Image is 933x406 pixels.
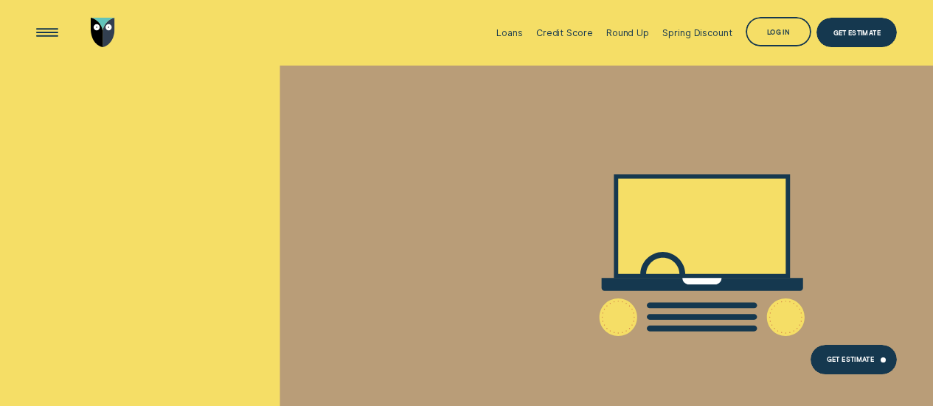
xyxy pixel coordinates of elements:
div: Round Up [606,27,649,38]
div: Loans [496,27,522,38]
img: Wisr [91,18,115,47]
a: Get Estimate [816,18,897,47]
div: Spring Discount [662,27,732,38]
button: Open Menu [32,18,62,47]
button: Log in [746,17,811,46]
a: Get Estimate [811,345,898,374]
div: Credit Score [536,27,593,38]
